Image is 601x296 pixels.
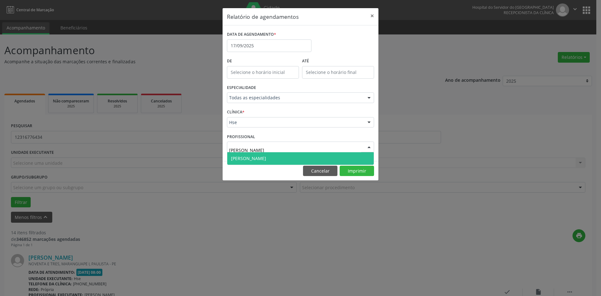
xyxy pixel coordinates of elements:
[227,39,311,52] input: Selecione uma data ou intervalo
[227,56,299,66] label: De
[227,132,255,142] label: PROFISSIONAL
[227,107,244,117] label: CLÍNICA
[229,119,361,126] span: Hse
[366,8,378,23] button: Close
[229,95,361,101] span: Todas as especialidades
[231,155,266,161] span: [PERSON_NAME]
[227,13,299,21] h5: Relatório de agendamentos
[302,56,374,66] label: ATÉ
[340,166,374,176] button: Imprimir
[227,83,256,93] label: ESPECIALIDADE
[229,144,361,156] input: Selecione um profissional
[303,166,337,176] button: Cancelar
[227,66,299,79] input: Selecione o horário inicial
[227,30,276,39] label: DATA DE AGENDAMENTO
[302,66,374,79] input: Selecione o horário final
